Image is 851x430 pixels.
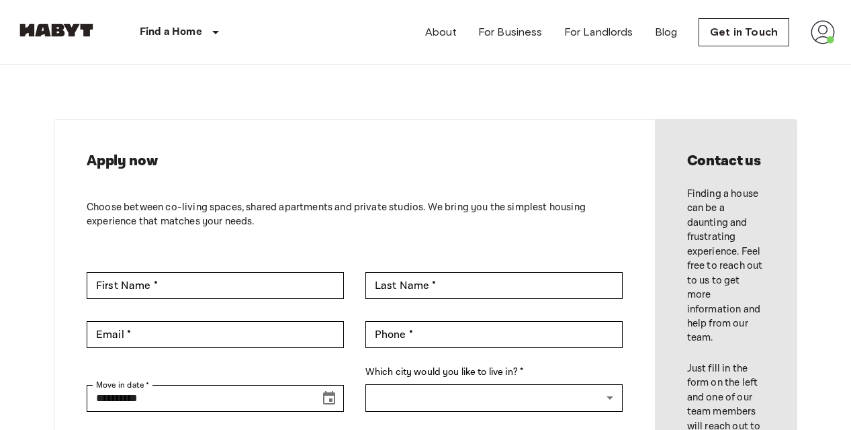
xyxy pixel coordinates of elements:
[316,385,343,412] button: Choose date, selected date is Sep 19, 2025
[87,152,623,171] h2: Apply now
[687,152,764,171] h2: Contact us
[655,24,678,40] a: Blog
[16,24,97,37] img: Habyt
[478,24,543,40] a: For Business
[811,20,835,44] img: avatar
[140,24,202,40] p: Find a Home
[365,365,623,380] label: Which city would you like to live in? *
[96,379,150,391] label: Move in date
[564,24,633,40] a: For Landlords
[687,187,764,345] p: Finding a house can be a daunting and frustrating experience. Feel free to reach out to us to get...
[425,24,457,40] a: About
[87,200,623,229] p: Choose between co-living spaces, shared apartments and private studios. We bring you the simplest...
[699,18,789,46] a: Get in Touch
